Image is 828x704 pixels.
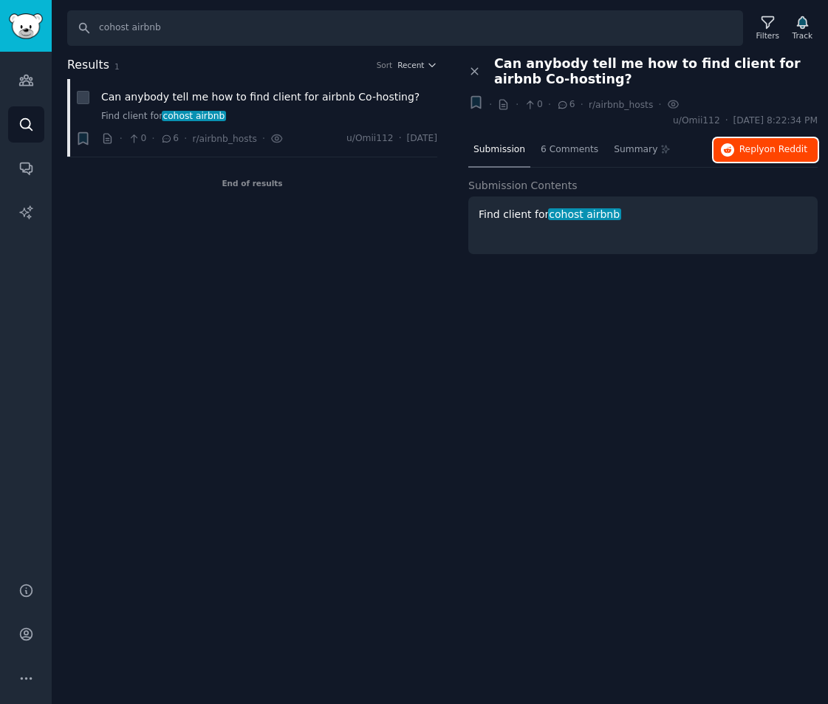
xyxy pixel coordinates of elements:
[262,131,265,146] span: ·
[192,134,256,144] span: r/airbnb_hosts
[120,131,123,146] span: ·
[160,132,179,146] span: 6
[114,62,120,71] span: 1
[67,10,743,46] input: Search Keyword
[793,30,812,41] div: Track
[556,98,575,112] span: 6
[397,60,437,70] button: Recent
[67,157,437,209] div: End of results
[407,132,437,146] span: [DATE]
[151,131,154,146] span: ·
[162,111,226,121] span: cohost airbnb
[614,143,657,157] span: Summary
[67,56,109,75] span: Results
[399,132,402,146] span: ·
[473,143,525,157] span: Submission
[101,110,437,123] a: Find client forcohost airbnb
[589,100,653,110] span: r/airbnb_hosts
[346,132,394,146] span: u/Omii112
[397,60,424,70] span: Recent
[479,207,807,222] p: Find client for
[101,89,420,105] a: Can anybody tell me how to find client for airbnb Co-hosting?
[725,115,728,128] span: ·
[739,143,807,157] span: Reply
[468,178,578,194] span: Submission Contents
[184,131,187,146] span: ·
[673,115,720,128] span: u/Omii112
[516,97,519,112] span: ·
[541,143,598,157] span: 6 Comments
[764,144,807,154] span: on Reddit
[548,208,621,220] span: cohost airbnb
[548,97,551,112] span: ·
[787,13,818,44] button: Track
[658,97,661,112] span: ·
[494,56,818,87] span: Can anybody tell me how to find client for airbnb Co-hosting?
[489,97,492,112] span: ·
[714,138,818,162] button: Replyon Reddit
[9,13,43,39] img: GummySearch logo
[580,97,583,112] span: ·
[756,30,779,41] div: Filters
[377,60,393,70] div: Sort
[524,98,542,112] span: 0
[733,115,818,128] span: [DATE] 8:22:34 PM
[128,132,146,146] span: 0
